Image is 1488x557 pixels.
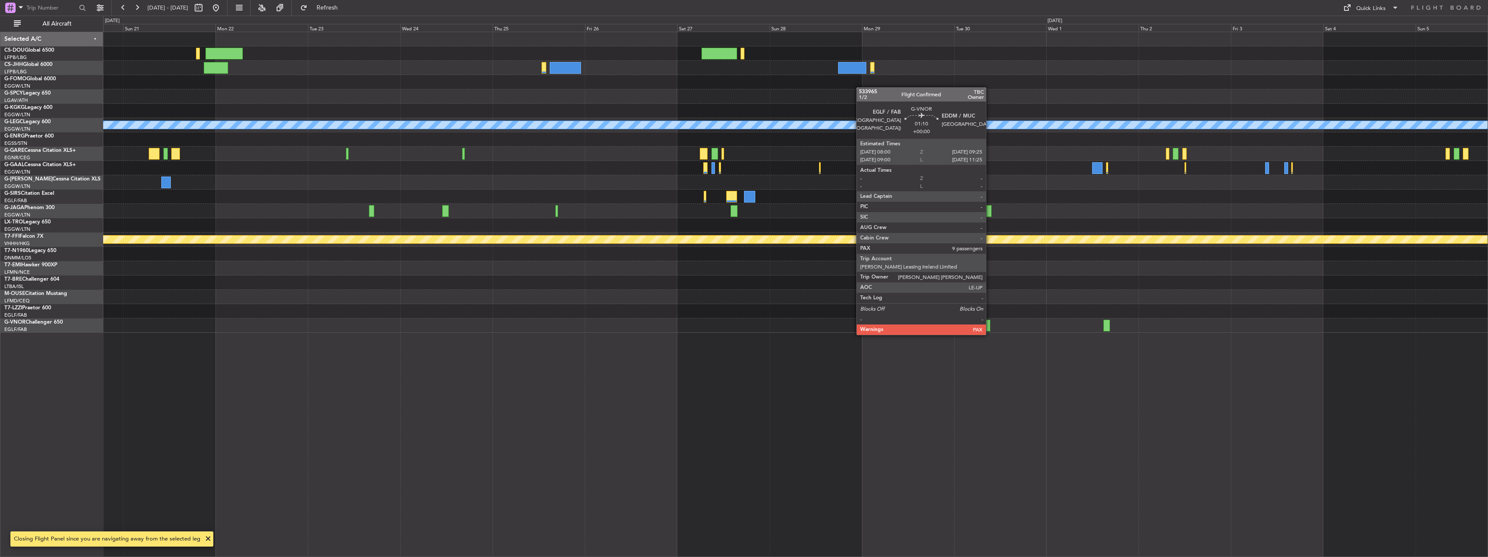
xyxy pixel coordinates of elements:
[4,134,25,139] span: G-ENRG
[1139,24,1231,32] div: Thu 2
[4,220,51,225] a: LX-TROLegacy 650
[1046,24,1139,32] div: Wed 1
[400,24,493,32] div: Wed 24
[4,54,27,61] a: LFPB/LBG
[4,76,26,82] span: G-FOMO
[1356,4,1386,13] div: Quick Links
[4,283,24,290] a: LTBA/ISL
[4,119,23,125] span: G-LEGC
[4,140,27,147] a: EGSS/STN
[4,169,30,175] a: EGGW/LTN
[4,197,27,204] a: EGLF/FAB
[4,255,31,261] a: DNMM/LOS
[4,205,24,210] span: G-JAGA
[4,91,51,96] a: G-SPCYLegacy 650
[677,24,770,32] div: Sat 27
[4,126,30,132] a: EGGW/LTN
[4,262,21,268] span: T7-EMI
[4,76,56,82] a: G-FOMOGlobal 6000
[4,248,56,253] a: T7-N1960Legacy 650
[4,48,54,53] a: CS-DOUGlobal 6500
[1047,17,1062,25] div: [DATE]
[1339,1,1403,15] button: Quick Links
[585,24,677,32] div: Fri 26
[4,105,52,110] a: G-KGKGLegacy 600
[4,234,43,239] a: T7-FFIFalcon 7X
[4,269,30,275] a: LFMN/NCE
[296,1,348,15] button: Refresh
[4,111,30,118] a: EGGW/LTN
[147,4,188,12] span: [DATE] - [DATE]
[4,291,67,296] a: M-OUSECitation Mustang
[4,91,23,96] span: G-SPCY
[862,24,954,32] div: Mon 29
[4,177,101,182] a: G-[PERSON_NAME]Cessna Citation XLS
[14,535,200,544] div: Closing Flight Panel since you are navigating away from the selected leg
[4,148,76,153] a: G-GARECessna Citation XLS+
[4,62,23,67] span: CS-JHH
[4,305,22,311] span: T7-LZZI
[4,320,63,325] a: G-VNORChallenger 650
[4,183,30,190] a: EGGW/LTN
[4,248,29,253] span: T7-N1960
[4,191,54,196] a: G-SIRSCitation Excel
[4,162,76,167] a: G-GAALCessna Citation XLS+
[4,291,25,296] span: M-OUSE
[1231,24,1323,32] div: Fri 3
[123,24,215,32] div: Sun 21
[493,24,585,32] div: Thu 25
[4,212,30,218] a: EGGW/LTN
[4,105,25,110] span: G-KGKG
[309,5,346,11] span: Refresh
[4,97,28,104] a: LGAV/ATH
[4,312,27,318] a: EGLF/FAB
[4,162,24,167] span: G-GAAL
[105,17,120,25] div: [DATE]
[4,277,59,282] a: T7-BREChallenger 604
[1323,24,1416,32] div: Sat 4
[4,226,30,233] a: EGGW/LTN
[954,24,1047,32] div: Tue 30
[4,305,51,311] a: T7-LZZIPraetor 600
[10,17,94,31] button: All Aircraft
[308,24,400,32] div: Tue 23
[4,148,24,153] span: G-GARE
[4,277,22,282] span: T7-BRE
[4,83,30,89] a: EGGW/LTN
[4,234,20,239] span: T7-FFI
[4,119,51,125] a: G-LEGCLegacy 600
[23,21,91,27] span: All Aircraft
[4,191,21,196] span: G-SIRS
[4,48,25,53] span: CS-DOU
[770,24,862,32] div: Sun 28
[26,1,76,14] input: Trip Number
[4,262,57,268] a: T7-EMIHawker 900XP
[4,326,27,333] a: EGLF/FAB
[4,320,26,325] span: G-VNOR
[4,298,29,304] a: LFMD/CEQ
[4,177,52,182] span: G-[PERSON_NAME]
[4,134,54,139] a: G-ENRGPraetor 600
[4,205,55,210] a: G-JAGAPhenom 300
[4,220,23,225] span: LX-TRO
[215,24,308,32] div: Mon 22
[4,240,30,247] a: VHHH/HKG
[4,62,52,67] a: CS-JHHGlobal 6000
[4,154,30,161] a: EGNR/CEG
[4,69,27,75] a: LFPB/LBG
